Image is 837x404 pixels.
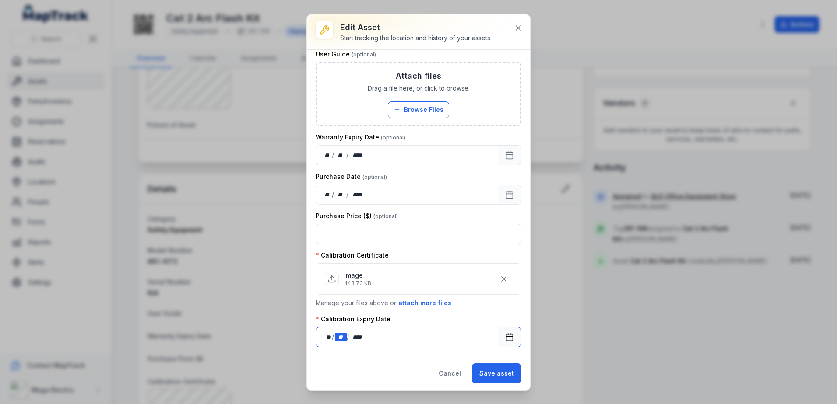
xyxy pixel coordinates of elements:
[316,133,405,142] label: Warranty Expiry Date
[316,172,387,181] label: Purchase Date
[344,271,371,280] p: image
[323,151,332,160] div: day,
[498,185,521,205] button: Calendar
[388,101,449,118] button: Browse Files
[498,145,521,165] button: Calendar
[340,21,492,34] h3: Edit asset
[335,190,347,199] div: month,
[316,298,521,308] p: Manage your files above or
[368,84,470,93] span: Drag a file here, or click to browse.
[347,333,350,341] div: /
[346,151,349,160] div: /
[332,190,335,199] div: /
[498,327,521,347] button: Calendar
[472,363,521,383] button: Save asset
[349,151,366,160] div: year,
[431,363,468,383] button: Cancel
[332,333,335,341] div: /
[335,333,347,341] div: month,
[396,70,441,82] h3: Attach files
[332,151,335,160] div: /
[335,151,347,160] div: month,
[316,212,398,220] label: Purchase Price ($)
[398,298,452,308] button: attach more files
[350,333,366,341] div: year,
[316,251,389,260] label: Calibration Certificate
[316,50,376,59] label: User Guide
[346,190,349,199] div: /
[316,315,390,324] label: Calibration Expiry Date
[349,190,366,199] div: year,
[340,34,492,42] div: Start tracking the location and history of your assets.
[323,190,332,199] div: day,
[323,333,332,341] div: day,
[344,280,371,287] p: 448.73 KB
